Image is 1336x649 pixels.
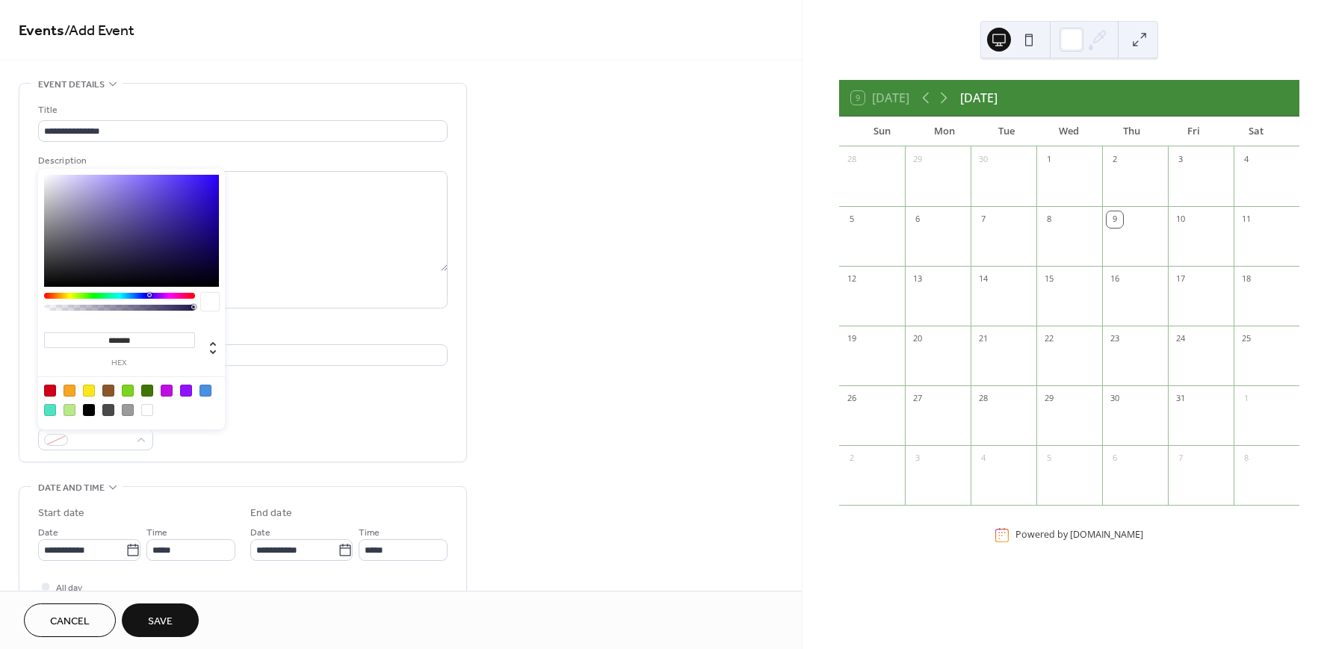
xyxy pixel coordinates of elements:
[38,102,445,118] div: Title
[1041,211,1057,228] div: 8
[1038,117,1100,146] div: Wed
[83,404,95,416] div: #000000
[64,16,134,46] span: / Add Event
[1172,331,1189,347] div: 24
[38,525,58,541] span: Date
[64,385,75,397] div: #F5A623
[975,211,992,228] div: 7
[844,152,860,168] div: 28
[851,117,913,146] div: Sun
[50,614,90,630] span: Cancel
[1107,450,1123,467] div: 6
[44,404,56,416] div: #50E3C2
[180,385,192,397] div: #9013FE
[44,385,56,397] div: #D0021B
[141,385,153,397] div: #417505
[844,391,860,407] div: 26
[38,506,84,521] div: Start date
[1238,271,1255,288] div: 18
[148,614,173,630] span: Save
[1107,391,1123,407] div: 30
[1172,391,1189,407] div: 31
[1238,391,1255,407] div: 1
[975,391,992,407] div: 28
[19,16,64,46] a: Events
[1238,450,1255,467] div: 8
[844,450,860,467] div: 2
[141,404,153,416] div: #FFFFFF
[146,525,167,541] span: Time
[1238,211,1255,228] div: 11
[1172,152,1189,168] div: 3
[38,326,445,342] div: Location
[1041,271,1057,288] div: 15
[1238,331,1255,347] div: 25
[976,117,1038,146] div: Tue
[64,404,75,416] div: #B8E986
[250,506,292,521] div: End date
[161,385,173,397] div: #BD10E0
[38,77,105,93] span: Event details
[250,525,270,541] span: Date
[200,385,211,397] div: #4A90E2
[1041,391,1057,407] div: 29
[975,450,992,467] div: 4
[1172,271,1189,288] div: 17
[909,211,926,228] div: 6
[909,331,926,347] div: 20
[44,359,195,367] label: hex
[1041,450,1057,467] div: 5
[1015,528,1143,541] div: Powered by
[1238,152,1255,168] div: 4
[102,404,114,416] div: #4A4A4A
[122,603,199,637] button: Save
[1107,271,1123,288] div: 16
[1107,331,1123,347] div: 23
[975,271,992,288] div: 14
[909,450,926,467] div: 3
[56,580,82,596] span: All day
[975,331,992,347] div: 21
[1070,528,1143,541] a: [DOMAIN_NAME]
[975,152,992,168] div: 30
[909,391,926,407] div: 27
[122,385,134,397] div: #7ED321
[38,153,445,169] div: Description
[909,152,926,168] div: 29
[913,117,975,146] div: Mon
[844,211,860,228] div: 5
[1172,211,1189,228] div: 10
[102,385,114,397] div: #8B572A
[1163,117,1225,146] div: Fri
[1041,331,1057,347] div: 22
[359,525,380,541] span: Time
[960,89,998,107] div: [DATE]
[1225,117,1287,146] div: Sat
[1101,117,1163,146] div: Thu
[1107,211,1123,228] div: 9
[24,603,116,637] button: Cancel
[1172,450,1189,467] div: 7
[909,271,926,288] div: 13
[38,480,105,496] span: Date and time
[844,331,860,347] div: 19
[122,404,134,416] div: #9B9B9B
[1041,152,1057,168] div: 1
[844,271,860,288] div: 12
[83,385,95,397] div: #F8E71C
[1107,152,1123,168] div: 2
